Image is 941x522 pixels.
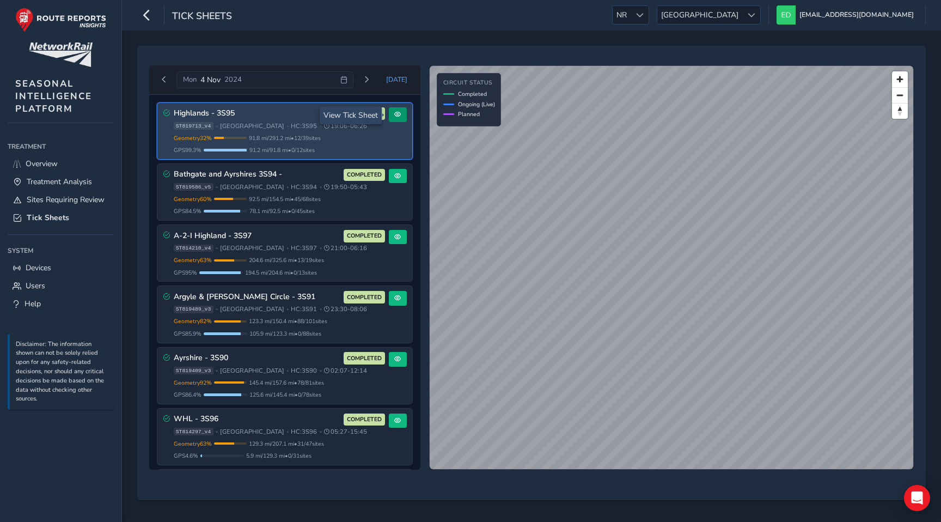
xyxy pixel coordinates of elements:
[224,75,242,84] span: 2024
[174,245,213,252] span: ST814210_v4
[220,305,284,313] span: [GEOGRAPHIC_DATA]
[8,295,114,313] a: Help
[324,428,367,436] span: 05:27 - 15:45
[8,155,114,173] a: Overview
[174,440,212,448] span: Geometry 63 %
[249,330,321,338] span: 105.9 mi / 123.3 mi • 0 / 88 sites
[8,173,114,191] a: Treatment Analysis
[174,109,340,118] h3: Highlands - 3S95
[8,191,114,209] a: Sites Requiring Review
[8,259,114,277] a: Devices
[379,71,415,88] button: Today
[291,305,317,313] span: HC: 3S91
[904,485,930,511] div: Open Intercom Messenger
[8,277,114,295] a: Users
[174,306,213,313] span: ST819489_v3
[155,73,173,87] button: Previous day
[25,299,41,309] span: Help
[249,207,315,215] span: 78.1 mi / 92.5 mi • 0 / 45 sites
[320,429,322,435] span: •
[216,429,218,435] span: •
[291,122,317,130] span: HC: 3S95
[216,184,218,190] span: •
[220,367,284,375] span: [GEOGRAPHIC_DATA]
[174,428,213,435] span: ST814297_v4
[200,75,221,85] span: 4 Nov
[8,138,114,155] div: Treatment
[892,103,908,119] button: Reset bearing to north
[174,317,212,325] span: Geometry 82 %
[216,245,218,251] span: •
[174,330,201,338] span: GPS 85.9 %
[458,110,480,118] span: Planned
[291,244,317,252] span: HC: 3S97
[26,263,51,273] span: Devices
[174,134,212,142] span: Geometry 32 %
[216,368,218,374] span: •
[286,245,289,251] span: •
[324,244,367,252] span: 21:00 - 06:16
[347,232,382,240] span: COMPLETED
[892,87,908,103] button: Zoom out
[249,391,321,399] span: 125.6 mi / 145.4 mi • 0 / 78 sites
[174,195,212,203] span: Geometry 60 %
[174,379,212,387] span: Geometry 92 %
[286,306,289,312] span: •
[458,90,487,98] span: Completed
[174,391,201,399] span: GPS 86.4 %
[249,134,321,142] span: 91.8 mi / 291.2 mi • 12 / 39 sites
[657,6,742,24] span: [GEOGRAPHIC_DATA]
[286,368,289,374] span: •
[174,293,340,302] h3: Argyle & [PERSON_NAME] Circle - 3S91
[347,171,382,179] span: COMPLETED
[324,305,367,313] span: 23:30 - 08:06
[286,184,289,190] span: •
[8,209,114,227] a: Tick Sheets
[174,183,213,191] span: ST819586_v5
[443,80,495,87] h4: Circuit Status
[291,183,317,191] span: HC: 3S94
[249,195,321,203] span: 92.5 mi / 154.5 mi • 45 / 68 sites
[249,379,324,387] span: 145.4 mi / 157.6 mi • 78 / 81 sites
[347,110,382,118] span: COMPLETED
[324,122,367,130] span: 19:06 - 06:26
[320,245,322,251] span: •
[249,146,315,154] span: 91.2 mi / 91.8 mi • 0 / 12 sites
[286,123,289,129] span: •
[347,293,382,302] span: COMPLETED
[430,66,913,469] canvas: Map
[29,43,93,67] img: customer logo
[347,354,382,363] span: COMPLETED
[216,123,218,129] span: •
[286,429,289,435] span: •
[220,244,284,252] span: [GEOGRAPHIC_DATA]
[245,269,317,277] span: 194.5 mi / 204.6 mi • 0 / 13 sites
[15,77,92,115] span: SEASONAL INTELLIGENCE PLATFORM
[458,100,495,108] span: Ongoing (Live)
[26,281,45,291] span: Users
[183,75,197,84] span: Mon
[26,159,58,169] span: Overview
[249,440,324,448] span: 129.3 mi / 207.1 mi • 31 / 47 sites
[174,415,340,424] h3: WHL - 3S96
[246,452,311,460] span: 5.9 mi / 129.3 mi • 0 / 31 sites
[324,183,367,191] span: 19:50 - 05:43
[172,9,232,25] span: Tick Sheets
[291,367,317,375] span: HC: 3S90
[27,213,69,223] span: Tick Sheets
[249,256,324,264] span: 204.6 mi / 325.6 mi • 13 / 19 sites
[386,75,407,84] span: [DATE]
[16,340,108,404] p: Disclaimer: The information shown can not be solely relied upon for any safety-related decisions,...
[320,184,322,190] span: •
[220,122,284,130] span: [GEOGRAPHIC_DATA]
[174,367,213,374] span: ST819409_v3
[320,368,322,374] span: •
[892,71,908,87] button: Zoom in
[174,232,340,241] h3: A-2-I Highland - 3S97
[324,367,367,375] span: 02:07 - 12:14
[291,428,317,436] span: HC: 3S96
[216,306,218,312] span: •
[174,122,213,130] span: ST819713_v4
[220,183,284,191] span: [GEOGRAPHIC_DATA]
[174,170,340,179] h3: Bathgate and Ayrshires 3S94 -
